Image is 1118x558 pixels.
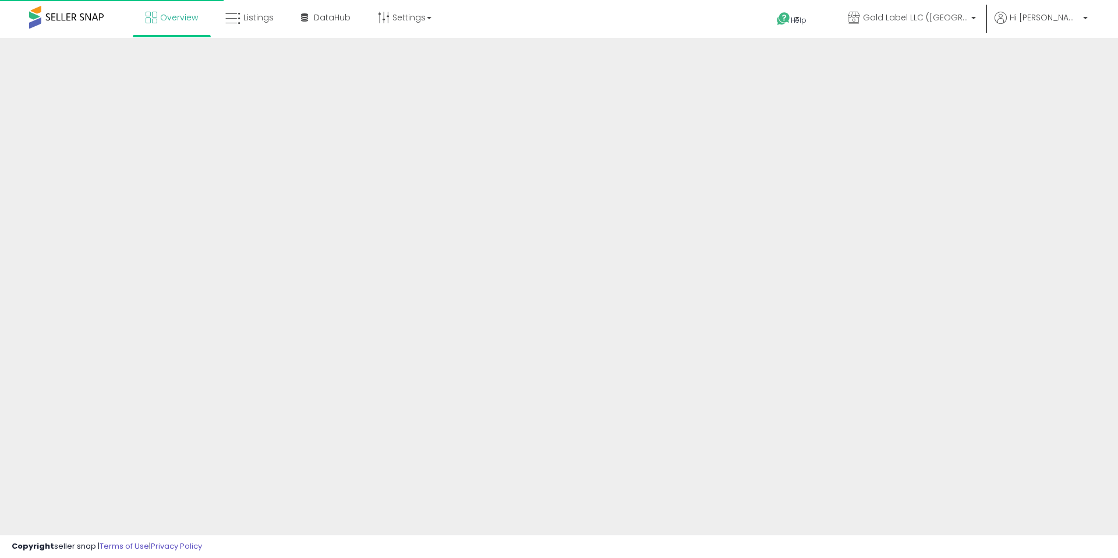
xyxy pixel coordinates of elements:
[314,12,351,23] span: DataHub
[243,12,274,23] span: Listings
[767,3,829,38] a: Help
[791,15,806,25] span: Help
[995,12,1088,38] a: Hi [PERSON_NAME]
[160,12,198,23] span: Overview
[863,12,968,23] span: Gold Label LLC ([GEOGRAPHIC_DATA])
[1010,12,1080,23] span: Hi [PERSON_NAME]
[776,12,791,26] i: Get Help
